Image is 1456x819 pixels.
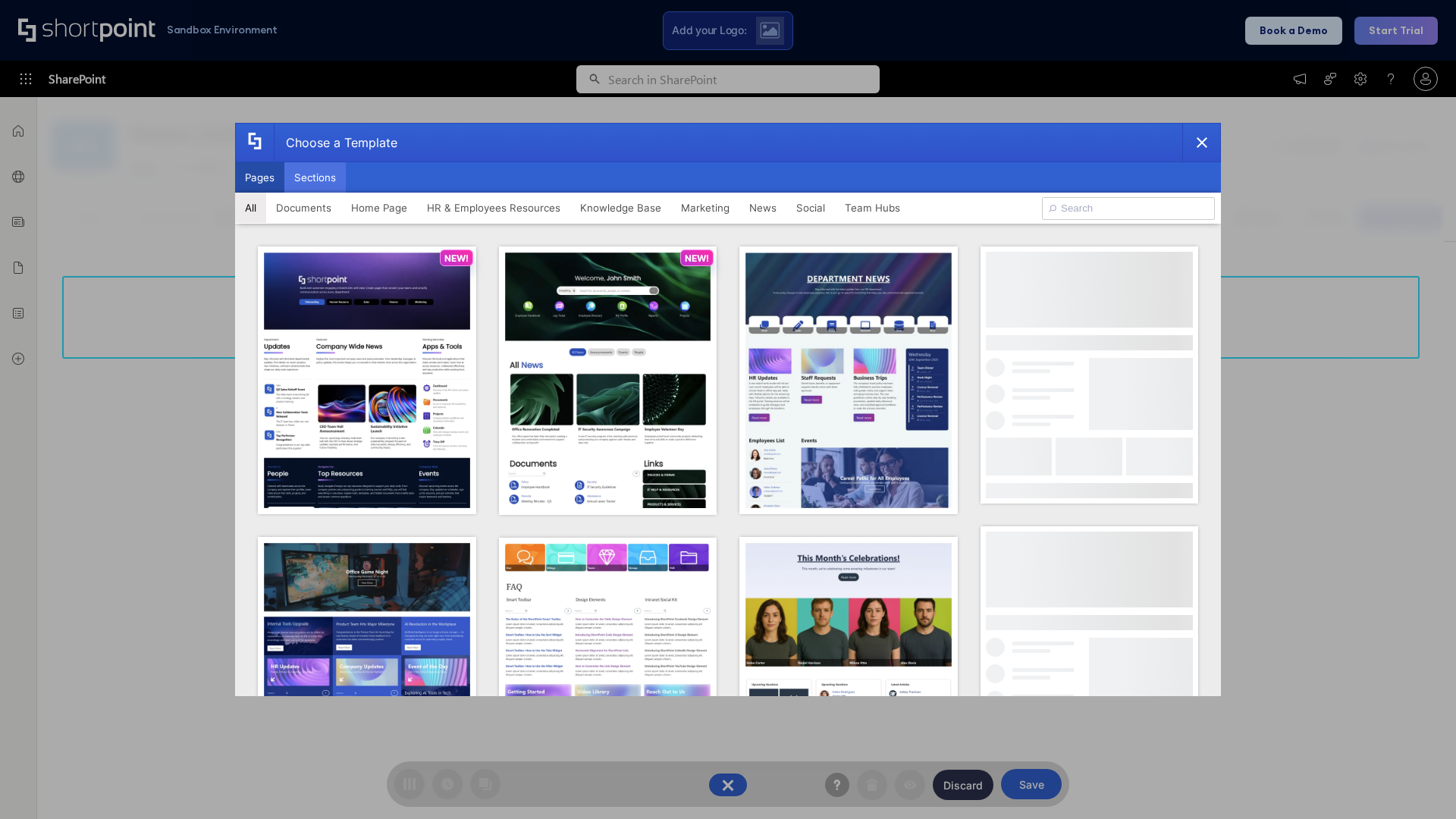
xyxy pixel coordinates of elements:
[570,193,671,223] button: Knowledge Base
[444,253,469,264] p: NEW!
[235,193,266,223] button: All
[274,124,397,162] div: Choose a Template
[835,193,910,223] button: Team Hubs
[266,193,341,223] button: Documents
[739,193,786,223] button: News
[284,162,346,193] button: Sections
[786,193,835,223] button: Social
[1380,746,1456,819] iframe: Chat Widget
[671,193,739,223] button: Marketing
[235,123,1221,696] div: template selector
[685,253,709,264] p: NEW!
[235,162,284,193] button: Pages
[1042,197,1215,220] input: Search
[341,193,417,223] button: Home Page
[417,193,570,223] button: HR & Employees Resources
